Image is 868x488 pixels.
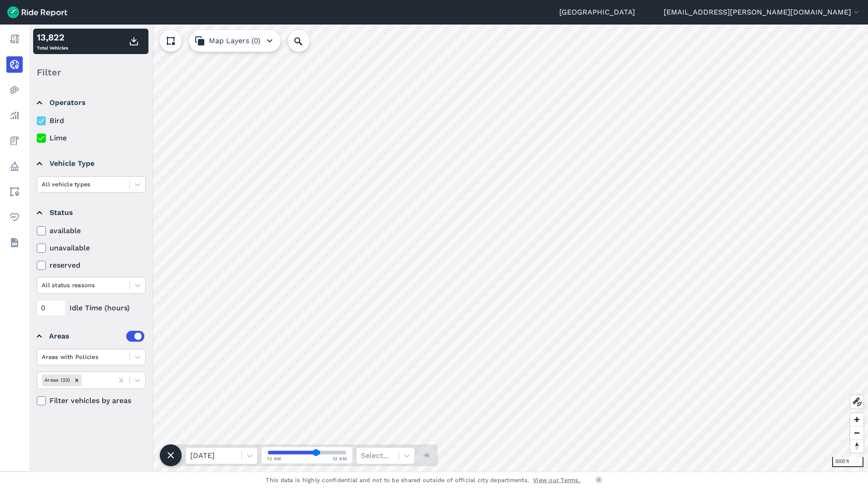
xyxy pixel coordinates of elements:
[6,158,23,174] a: Policy
[189,30,281,52] button: Map Layers (0)
[850,413,863,426] button: Zoom in
[6,107,23,124] a: Analyze
[6,56,23,73] a: Realtime
[37,133,146,144] label: Lime
[29,25,868,472] canvas: Map
[832,457,863,467] div: 3000 ft
[6,209,23,225] a: Health
[288,30,324,52] input: Search Location or Vehicles
[33,58,148,86] div: Filter
[37,260,146,271] label: reserved
[37,30,68,52] div: Total Vehicles
[664,7,861,18] button: [EMAIL_ADDRESS][PERSON_NAME][DOMAIN_NAME]
[6,133,23,149] a: Fees
[37,243,146,254] label: unavailable
[850,439,863,453] button: Reset bearing to north
[37,90,144,115] summary: Operators
[6,82,23,98] a: Heatmaps
[533,476,581,484] a: View our Terms.
[37,225,146,236] label: available
[6,184,23,200] a: Areas
[37,151,144,176] summary: Vehicle Type
[49,331,144,342] div: Areas
[37,115,146,126] label: Bird
[267,455,281,462] span: 12 AM
[72,374,82,386] div: Remove Areas (23)
[37,30,68,44] div: 13,822
[850,426,863,439] button: Zoom out
[6,31,23,47] a: Report
[37,324,144,349] summary: Areas
[42,374,72,386] div: Areas (23)
[7,6,67,18] img: Ride Report
[333,455,347,462] span: 12 AM
[6,234,23,251] a: Datasets
[37,300,146,316] div: Idle Time (hours)
[37,200,144,225] summary: Status
[559,7,635,18] a: [GEOGRAPHIC_DATA]
[37,395,146,406] label: Filter vehicles by areas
